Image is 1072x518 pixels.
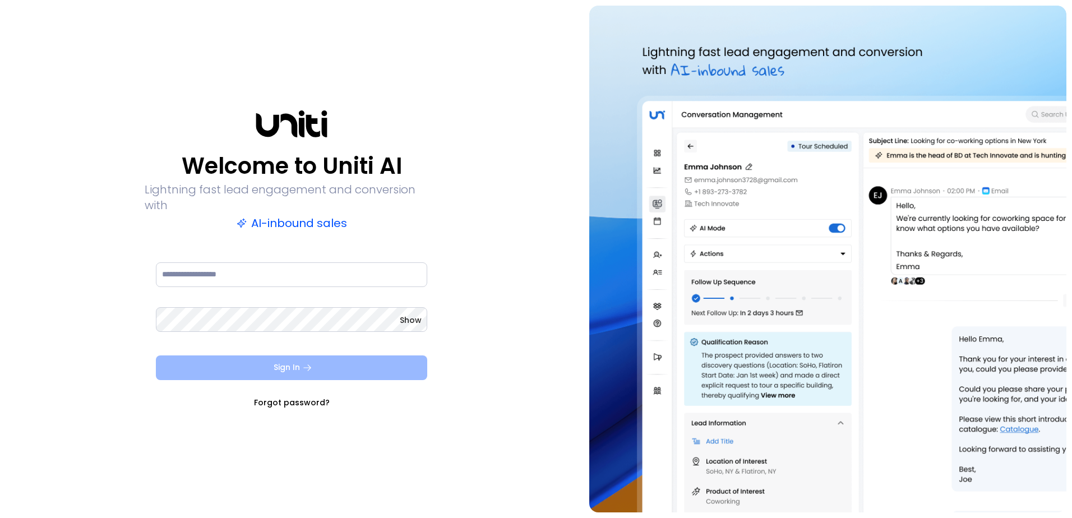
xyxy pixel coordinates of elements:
img: auth-hero.png [589,6,1066,512]
p: Welcome to Uniti AI [182,152,402,179]
p: Lightning fast lead engagement and conversion with [145,182,438,213]
a: Forgot password? [254,397,330,408]
p: AI-inbound sales [237,215,347,231]
button: Show [400,314,422,326]
button: Sign In [156,355,427,380]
